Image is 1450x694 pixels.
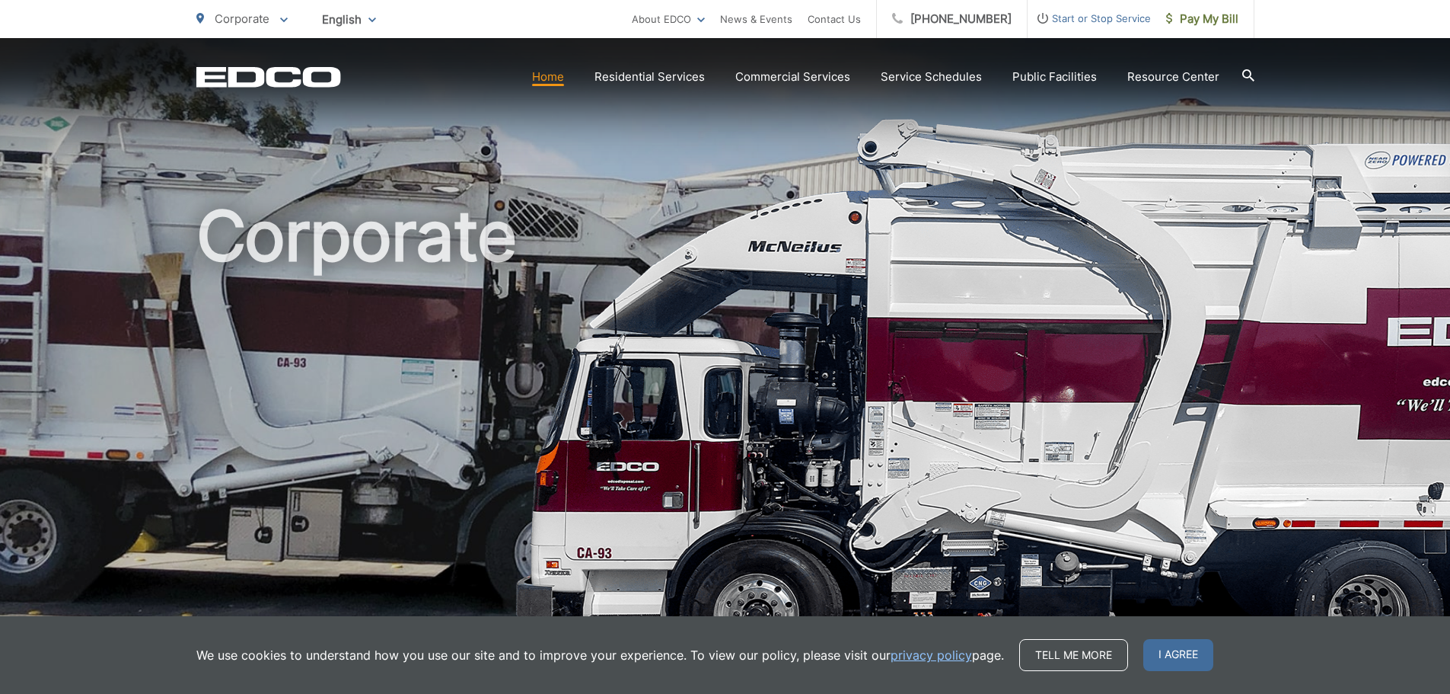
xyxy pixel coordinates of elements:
h1: Corporate [196,198,1254,680]
span: I agree [1143,639,1213,671]
a: About EDCO [632,10,705,28]
p: We use cookies to understand how you use our site and to improve your experience. To view our pol... [196,646,1004,664]
a: Public Facilities [1012,68,1097,86]
a: Home [532,68,564,86]
a: privacy policy [891,646,972,664]
span: English [311,6,387,33]
a: EDCD logo. Return to the homepage. [196,66,341,88]
a: News & Events [720,10,792,28]
a: Residential Services [594,68,705,86]
a: Commercial Services [735,68,850,86]
span: Pay My Bill [1166,10,1238,28]
a: Service Schedules [881,68,982,86]
a: Contact Us [808,10,861,28]
span: Corporate [215,11,269,26]
a: Resource Center [1127,68,1219,86]
a: Tell me more [1019,639,1128,671]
